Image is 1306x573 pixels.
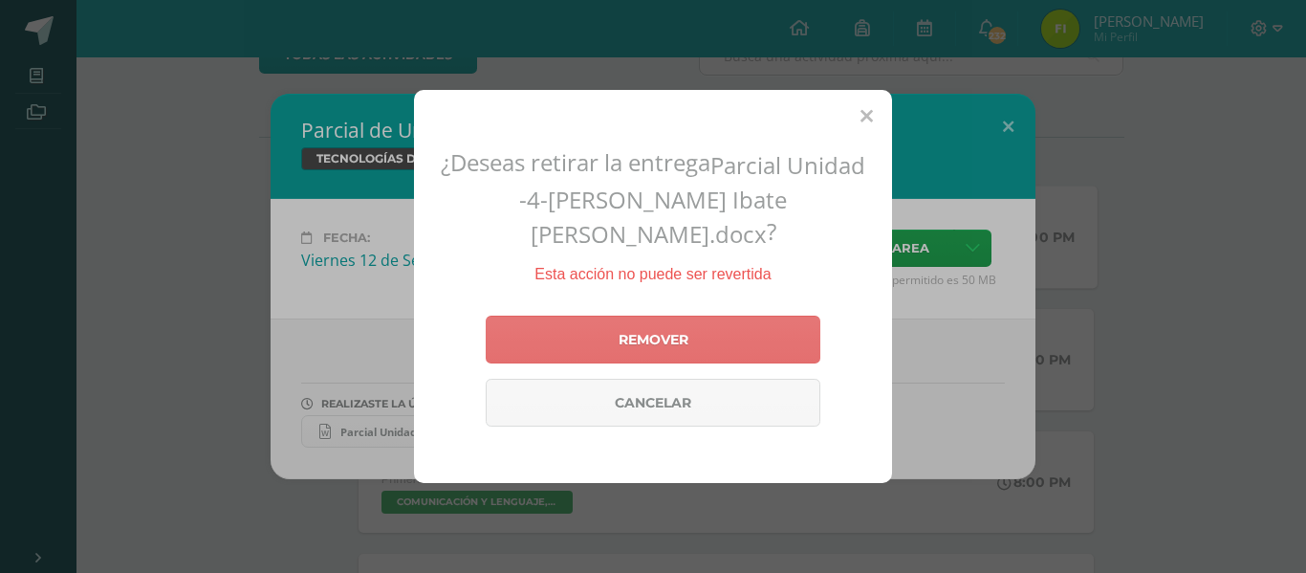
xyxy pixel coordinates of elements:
[860,104,873,127] span: Close (Esc)
[437,146,869,250] h2: ¿Deseas retirar la entrega ?
[534,266,771,282] span: Esta acción no puede ser revertida
[486,316,820,364] a: Remover
[486,379,820,427] a: Cancelar
[519,149,865,250] span: Parcial Unidad -4-[PERSON_NAME] Ibate [PERSON_NAME].docx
